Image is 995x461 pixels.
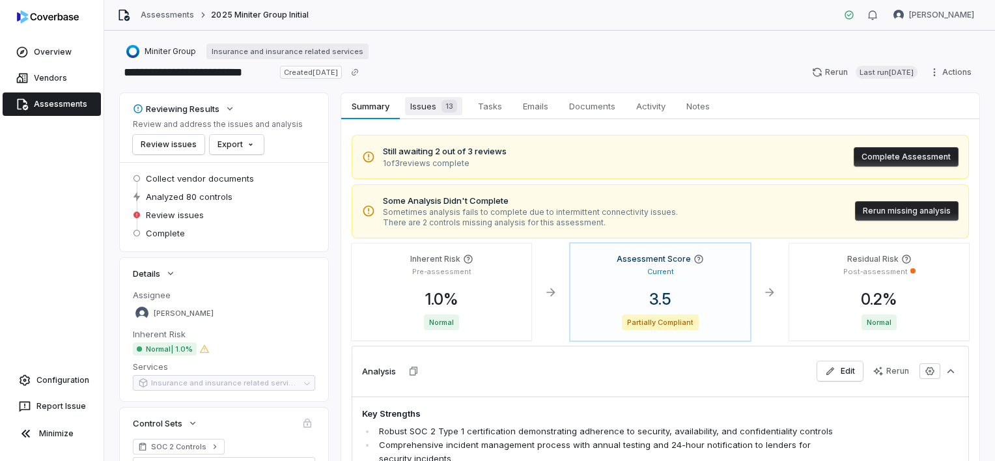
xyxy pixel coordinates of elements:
span: Sometimes analysis fails to complete due to intermittent connectivity issues. [383,207,678,217]
button: RerunLast run[DATE] [804,63,925,82]
dt: Assignee [133,289,315,301]
h4: Residual Risk [847,254,899,264]
a: Vendors [3,66,101,90]
p: Post-assessment [843,267,908,277]
span: Tasks [473,98,507,115]
span: Control Sets [133,417,182,429]
span: Analyzed 80 controls [146,191,232,203]
a: SOC 2 Controls [133,439,225,454]
p: Current [647,267,674,277]
span: 13 [441,100,457,113]
span: Details [133,268,160,279]
span: Normal [862,314,897,330]
div: Rerun [873,366,909,376]
button: Control Sets [129,412,202,435]
div: Reviewing Results [133,103,219,115]
img: Shannon LeBlanc avatar [893,10,904,20]
span: Review issues [146,209,204,221]
span: Activity [631,98,671,115]
img: Shannon LeBlanc avatar [135,307,148,320]
button: Review issues [133,135,204,154]
p: Review and address the issues and analysis [133,119,303,130]
span: Still awaiting 2 out of 3 reviews [383,145,507,158]
a: Overview [3,40,101,64]
button: Details [129,262,180,285]
dt: Inherent Risk [133,328,315,340]
button: Reviewing Results [129,97,239,120]
button: Actions [925,63,979,82]
span: Summary [346,98,394,115]
span: Collect vendor documents [146,173,254,184]
button: Rerun [865,361,917,381]
button: Report Issue [5,395,98,418]
dt: Services [133,361,315,372]
span: Miniter Group [145,46,196,57]
button: Export [210,135,264,154]
span: Normal | 1.0% [133,342,197,356]
span: Complete [146,227,185,239]
span: SOC 2 Controls [151,441,206,452]
h4: Key Strengths [362,408,839,421]
h4: Inherent Risk [410,254,460,264]
span: Notes [681,98,715,115]
li: Robust SOC 2 Type 1 certification demonstrating adherence to security, availability, and confiden... [376,425,839,438]
span: Normal [424,314,459,330]
button: Edit [817,361,863,381]
a: Assessments [3,92,101,116]
button: Copy link [343,61,367,84]
span: Last run [DATE] [856,66,918,79]
h4: Assessment Score [617,254,691,264]
span: 2025 Miniter Group Initial [211,10,309,20]
span: Emails [518,98,554,115]
button: Shannon LeBlanc avatar[PERSON_NAME] [886,5,982,25]
button: Minimize [5,421,98,447]
h3: Analysis [362,365,396,377]
button: Rerun missing analysis [855,201,959,221]
a: Insurance and insurance related services [206,44,369,59]
img: logo-D7KZi-bG.svg [17,10,79,23]
span: Documents [564,98,621,115]
a: Assessments [141,10,194,20]
span: 3.5 [639,290,682,309]
span: [PERSON_NAME] [154,309,214,318]
span: Partially Compliant [622,314,699,330]
button: https://miniter.com/Miniter Group [122,40,200,63]
span: [PERSON_NAME] [909,10,974,20]
p: Pre-assessment [412,267,471,277]
button: Complete Assessment [854,147,959,167]
span: 1 of 3 reviews complete [383,158,507,169]
span: Issues [405,97,462,115]
span: There are 2 controls missing analysis for this assessment. [383,217,678,228]
span: 0.2 % [850,290,908,309]
span: 1.0 % [415,290,469,309]
span: Created [DATE] [280,66,341,79]
a: Configuration [5,369,98,392]
span: Some Analysis Didn't Complete [383,195,678,208]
